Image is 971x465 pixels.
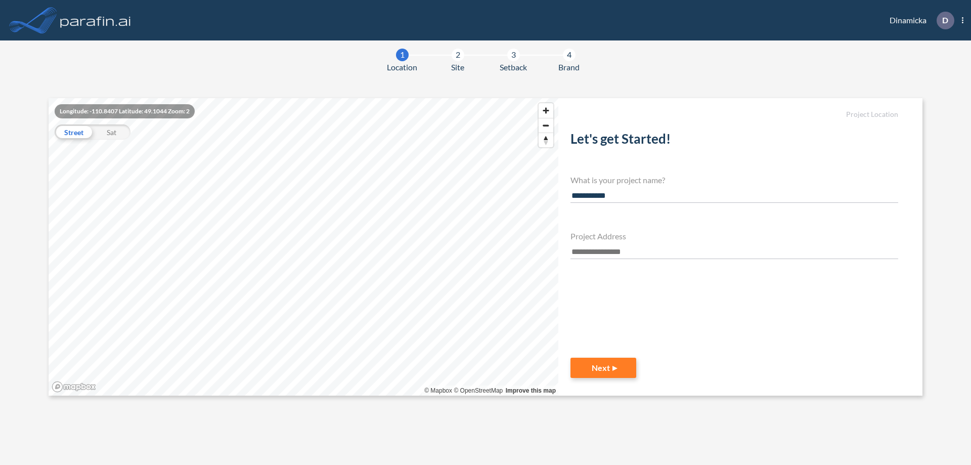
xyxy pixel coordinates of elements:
a: OpenStreetMap [454,387,503,394]
button: Zoom out [539,118,553,133]
div: Longitude: -110.8407 Latitude: 49.1044 Zoom: 2 [55,104,195,118]
h2: Let's get Started! [570,131,898,151]
canvas: Map [49,98,558,396]
button: Zoom in [539,103,553,118]
a: Mapbox homepage [52,381,96,393]
img: logo [58,10,133,30]
span: Reset bearing to north [539,133,553,147]
button: Next [570,358,636,378]
div: 1 [396,49,409,61]
div: 2 [452,49,464,61]
span: Site [451,61,464,73]
h5: Project Location [570,110,898,119]
a: Mapbox [424,387,452,394]
p: D [942,16,948,25]
div: Street [55,124,93,140]
span: Brand [558,61,580,73]
a: Improve this map [506,387,556,394]
span: Location [387,61,417,73]
div: Dinamicka [874,12,963,29]
h4: Project Address [570,231,898,241]
div: 4 [563,49,576,61]
button: Reset bearing to north [539,133,553,147]
h4: What is your project name? [570,175,898,185]
div: 3 [507,49,520,61]
div: Sat [93,124,130,140]
span: Setback [500,61,527,73]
